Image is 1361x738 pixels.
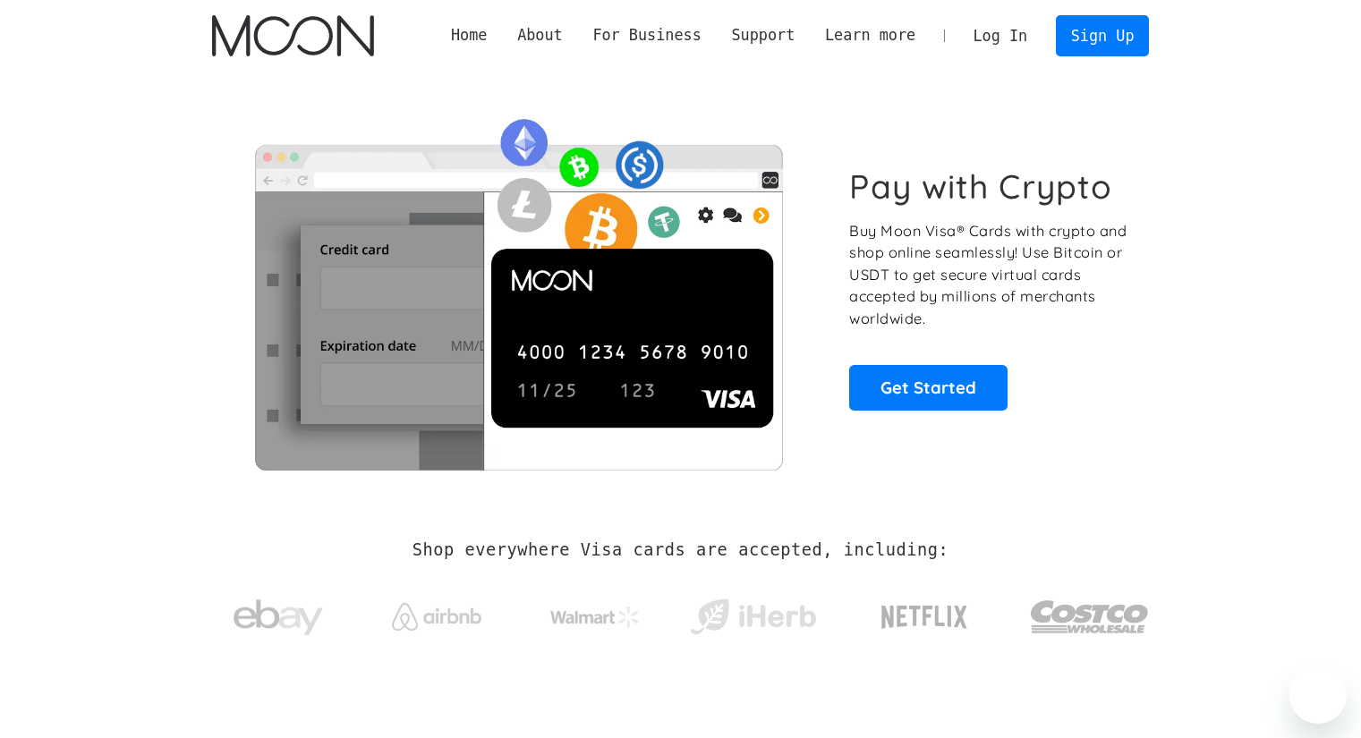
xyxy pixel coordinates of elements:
[1056,15,1149,55] a: Sign Up
[849,365,1008,410] a: Get Started
[370,585,503,640] a: Airbnb
[212,106,825,470] img: Moon Cards let you spend your crypto anywhere Visa is accepted.
[845,577,1005,649] a: Netflix
[212,15,374,56] a: home
[502,24,577,47] div: About
[731,24,795,47] div: Support
[578,24,717,47] div: For Business
[810,24,931,47] div: Learn more
[1030,565,1150,659] a: Costco
[550,607,640,628] img: Walmart
[849,166,1112,207] h1: Pay with Crypto
[212,15,374,56] img: Moon Logo
[1030,583,1150,650] img: Costco
[686,594,820,640] img: iHerb
[528,589,661,637] a: Walmart
[413,540,948,560] h2: Shop everywhere Visa cards are accepted, including:
[1289,666,1347,724] iframe: Button to launch messaging window
[825,24,915,47] div: Learn more
[717,24,810,47] div: Support
[436,24,502,47] a: Home
[234,590,323,646] img: ebay
[212,572,345,655] a: ebay
[517,24,563,47] div: About
[880,595,969,640] img: Netflix
[592,24,701,47] div: For Business
[686,576,820,649] a: iHerb
[958,16,1042,55] a: Log In
[392,603,481,631] img: Airbnb
[849,220,1129,330] p: Buy Moon Visa® Cards with crypto and shop online seamlessly! Use Bitcoin or USDT to get secure vi...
